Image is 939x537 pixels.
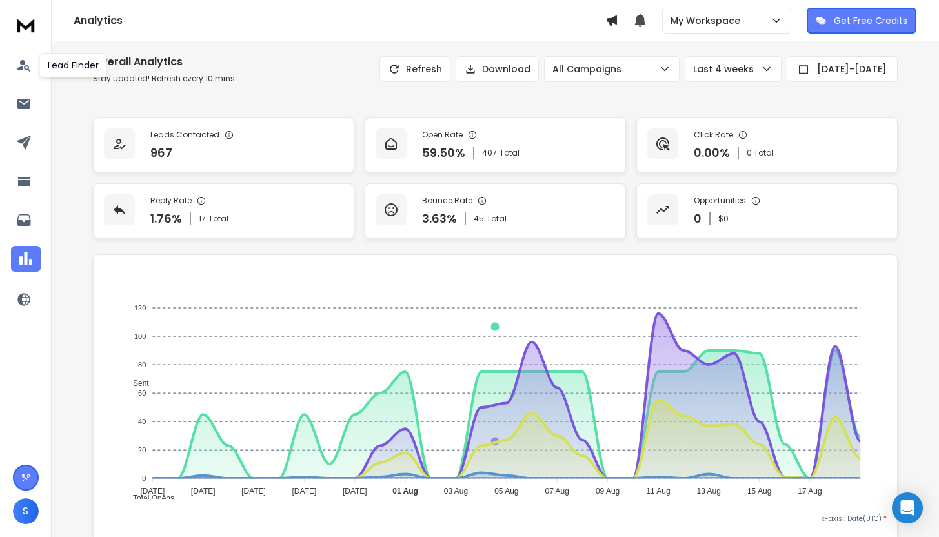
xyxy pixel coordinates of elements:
tspan: 40 [138,418,146,425]
a: Click Rate0.00%0 Total [636,117,898,173]
p: 0 Total [747,148,774,158]
span: 17 [199,214,206,224]
p: My Workspace [671,14,745,27]
p: 967 [150,144,172,162]
p: Download [482,63,530,76]
p: All Campaigns [552,63,627,76]
p: $ 0 [718,214,729,224]
p: Refresh [406,63,442,76]
p: 59.50 % [422,144,465,162]
p: Open Rate [422,130,463,140]
p: x-axis : Date(UTC) [104,514,887,523]
div: Open Intercom Messenger [892,492,923,523]
h1: Overall Analytics [93,54,237,70]
a: Reply Rate1.76%17Total [93,183,354,239]
tspan: 20 [138,446,146,454]
tspan: 05 Aug [494,487,518,496]
tspan: 17 Aug [798,487,822,496]
p: 0.00 % [694,144,730,162]
a: Open Rate59.50%407Total [365,117,626,173]
span: Total [487,214,507,224]
tspan: 13 Aug [697,487,721,496]
p: 3.63 % [422,210,457,228]
p: Leads Contacted [150,130,219,140]
span: Total Opens [123,494,174,503]
a: Opportunities0$0 [636,183,898,239]
a: Bounce Rate3.63%45Total [365,183,626,239]
p: Get Free Credits [834,14,907,27]
a: Leads Contacted967 [93,117,354,173]
tspan: [DATE] [191,487,216,496]
button: S [13,498,39,524]
p: Stay updated! Refresh every 10 mins. [93,74,237,84]
span: Total [500,148,520,158]
p: Bounce Rate [422,196,472,206]
div: Lead Finder [39,53,107,77]
button: Get Free Credits [807,8,916,34]
tspan: 09 Aug [596,487,620,496]
tspan: 120 [134,304,146,312]
tspan: 01 Aug [393,487,419,496]
img: logo [13,13,39,37]
tspan: [DATE] [141,487,165,496]
span: Total [208,214,228,224]
p: 0 [694,210,702,228]
h1: Analytics [74,13,605,28]
p: Reply Rate [150,196,192,206]
tspan: [DATE] [292,487,317,496]
tspan: [DATE] [343,487,367,496]
tspan: [DATE] [242,487,267,496]
span: 45 [474,214,484,224]
button: Refresh [379,56,450,82]
span: 407 [482,148,497,158]
span: Sent [123,379,149,388]
tspan: 11 Aug [647,487,671,496]
button: [DATE]-[DATE] [787,56,898,82]
tspan: 80 [138,361,146,369]
p: Opportunities [694,196,746,206]
tspan: 100 [134,332,146,340]
tspan: 03 Aug [444,487,468,496]
tspan: 15 Aug [747,487,771,496]
p: Click Rate [694,130,733,140]
button: Download [456,56,539,82]
p: 1.76 % [150,210,182,228]
tspan: 0 [143,474,146,482]
tspan: 60 [138,389,146,397]
p: Last 4 weeks [693,63,759,76]
tspan: 07 Aug [545,487,569,496]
